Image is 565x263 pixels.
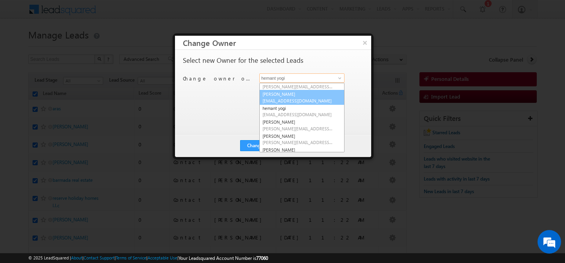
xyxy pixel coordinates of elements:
em: Submit [115,205,142,216]
span: © 2025 LeadSquared | | | | | [28,254,268,262]
span: 77060 [256,255,268,261]
button: Change [240,140,270,151]
span: [EMAIL_ADDRESS][DOMAIN_NAME] [262,98,333,104]
a: [PERSON_NAME] [260,77,344,91]
div: Leave a message [41,41,132,51]
a: Contact Support [84,255,115,260]
a: [PERSON_NAME] [260,132,344,146]
a: [PERSON_NAME] [260,118,344,132]
div: Minimize live chat window [129,4,148,23]
a: Show All Items [334,74,344,82]
span: Your Leadsquared Account Number is [179,255,268,261]
input: Type to Search [259,73,344,83]
span: [PERSON_NAME][EMAIL_ADDRESS][PERSON_NAME][DOMAIN_NAME] [262,84,333,89]
p: Change owner of 50 leads to [183,75,253,82]
img: d_60004797649_company_0_60004797649 [13,41,33,51]
button: × [359,36,371,49]
a: Terms of Service [116,255,146,260]
a: [PERSON_NAME] [260,146,344,160]
textarea: Type your message and click 'Submit' [10,73,143,199]
a: hemant yogi [260,104,344,119]
p: Select new Owner for the selected Leads [183,57,303,64]
span: [PERSON_NAME][EMAIL_ADDRESS][DOMAIN_NAME] [262,126,333,131]
a: [PERSON_NAME] [259,90,344,105]
h3: Change Owner [183,36,371,49]
a: About [71,255,82,260]
a: Acceptable Use [148,255,177,260]
span: [EMAIL_ADDRESS][DOMAIN_NAME] [262,111,333,117]
span: [PERSON_NAME][EMAIL_ADDRESS][PERSON_NAME][DOMAIN_NAME] [262,139,333,145]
